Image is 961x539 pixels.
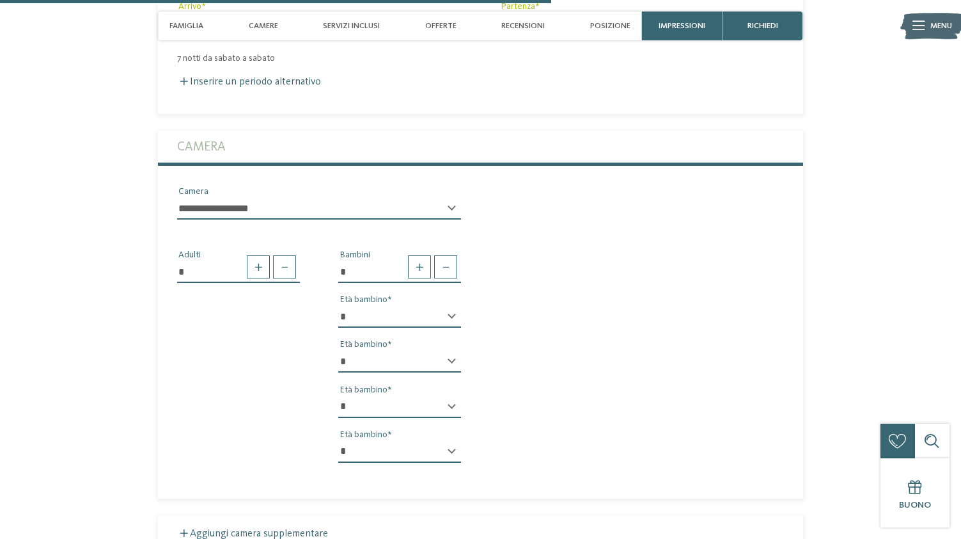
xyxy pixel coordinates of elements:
[177,77,321,87] label: Inserire un periodo alternativo
[425,21,457,31] span: Offerte
[880,458,949,527] a: Buono
[249,21,278,31] span: Camere
[899,501,931,510] span: Buono
[501,21,545,31] span: Recensioni
[323,21,380,31] span: Servizi inclusi
[158,53,803,64] div: 7 notti da sabato a sabato
[747,21,778,31] span: richiedi
[590,21,630,31] span: Posizione
[177,131,784,163] label: Camera
[177,529,328,539] label: Aggiungi camera supplementare
[659,21,705,31] span: Impressioni
[169,21,203,31] span: Famiglia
